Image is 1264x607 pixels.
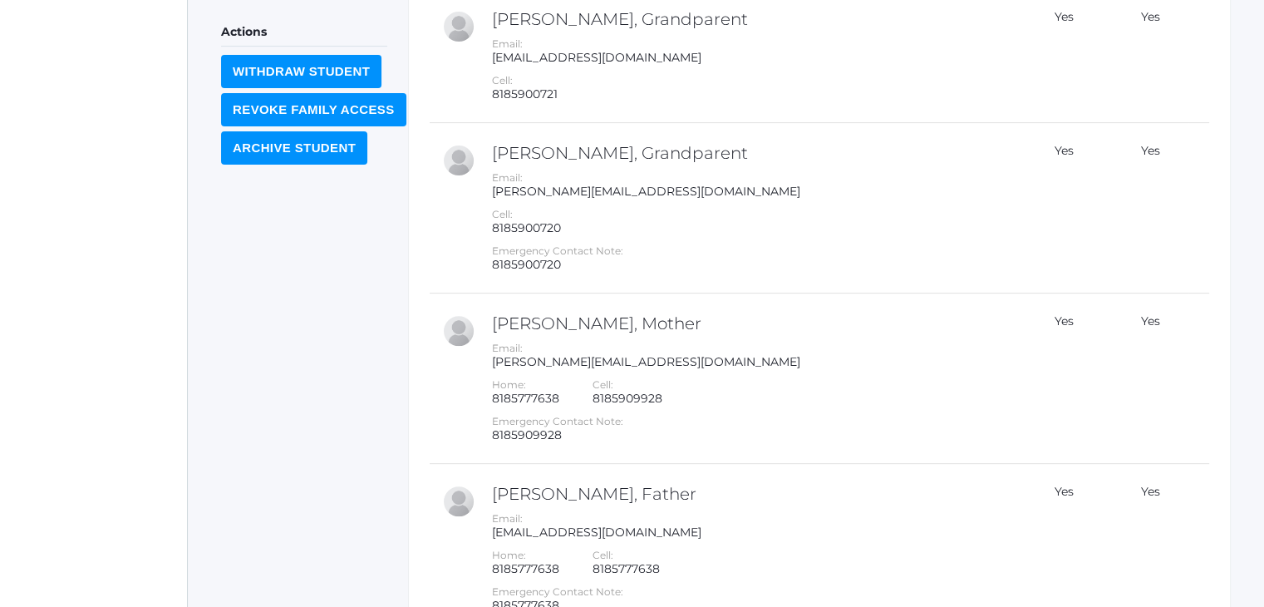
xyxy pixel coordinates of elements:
[492,74,513,86] label: Cell:
[492,485,1011,503] h2: [PERSON_NAME], Father
[492,258,1011,272] div: 8185900720
[442,485,475,518] div: Joshua Vick
[221,55,381,88] input: Withdraw Student
[492,549,526,561] label: Home:
[492,37,523,50] label: Email:
[492,51,1011,65] div: [EMAIL_ADDRESS][DOMAIN_NAME]
[442,10,475,43] div: Diane Brown
[492,221,561,235] div: 8185900720
[492,10,1011,28] h2: [PERSON_NAME], Grandparent
[1016,123,1104,294] td: Yes
[492,87,558,101] div: 8185900721
[492,244,623,257] label: Emergency Contact Note:
[492,512,523,525] label: Email:
[593,392,662,406] div: 8185909928
[492,378,526,391] label: Home:
[221,18,387,47] h5: Actions
[492,314,1011,333] h2: [PERSON_NAME], Mother
[593,378,613,391] label: Cell:
[492,342,523,354] label: Email:
[221,93,406,126] input: Revoke Family Access
[492,171,523,184] label: Email:
[442,314,475,348] div: Rachel Vick
[492,208,513,220] label: Cell:
[593,562,660,576] div: 8185777638
[492,355,1011,369] div: [PERSON_NAME][EMAIL_ADDRESS][DOMAIN_NAME]
[442,144,475,177] div: Paul Brown
[593,549,613,561] label: Cell:
[492,392,559,406] div: 8185777638
[221,131,367,165] input: Archive Student
[492,562,559,576] div: 8185777638
[492,526,1011,540] div: [EMAIL_ADDRESS][DOMAIN_NAME]
[1104,294,1188,464] td: Yes
[492,428,1011,442] div: 8185909928
[1016,294,1104,464] td: Yes
[1104,123,1188,294] td: Yes
[492,585,623,598] label: Emergency Contact Note:
[492,415,623,427] label: Emergency Contact Note:
[492,144,1011,162] h2: [PERSON_NAME], Grandparent
[492,185,1011,199] div: [PERSON_NAME][EMAIL_ADDRESS][DOMAIN_NAME]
